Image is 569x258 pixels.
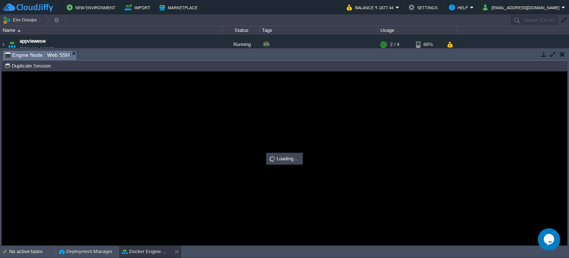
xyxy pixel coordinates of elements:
button: Import [125,3,153,12]
img: AMDAwAAAACH5BAEAAAAALAAAAAABAAEAAAICRAEAOw== [17,30,21,32]
iframe: chat widget [538,228,562,251]
button: Marketplace [159,3,200,12]
div: No active tasks [9,246,56,258]
img: AMDAwAAAACH5BAEAAAAALAAAAAABAAEAAAICRAEAOw== [0,35,6,55]
button: New Environment [67,3,118,12]
div: Name [1,26,222,35]
button: Help [449,3,470,12]
a: [DOMAIN_NAME] [20,45,54,52]
button: Duplicate Session [4,62,53,69]
div: Status [223,26,259,35]
img: CloudJiffy [3,3,53,12]
button: Env Groups [3,15,39,25]
div: 66% [416,35,440,55]
button: Docker Engine CE [122,248,169,255]
div: Running [223,35,260,55]
div: Loading... [267,154,302,164]
a: appviewesw [20,37,46,45]
button: [EMAIL_ADDRESS][DOMAIN_NAME] [483,3,562,12]
span: Engine Node : Web SSH [5,50,70,60]
div: 2 / 4 [390,35,399,55]
div: Usage [379,26,457,35]
img: AMDAwAAAACH5BAEAAAAALAAAAAABAAEAAAICRAEAOw== [7,35,17,55]
div: Tags [260,26,378,35]
button: Balance ₹-1677.44 [347,3,396,12]
button: Settings [409,3,440,12]
button: Deployment Manager [59,248,112,255]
